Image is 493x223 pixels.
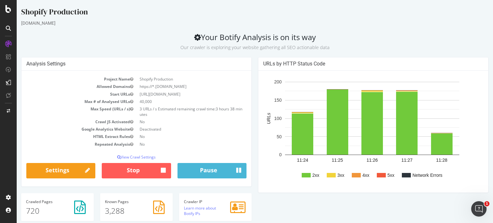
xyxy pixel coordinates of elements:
[120,141,230,148] td: No
[4,6,472,20] div: Shopify Production
[346,173,353,178] text: 4xx
[321,173,328,178] text: 3xx
[85,163,154,178] button: Stop
[10,154,230,160] p: View Crawl Settings
[120,98,230,105] td: 40,000
[9,205,72,216] p: 720
[246,61,467,67] h4: URLs by HTTP Status Code
[296,173,303,178] text: 2xx
[249,113,255,124] text: URLs
[164,44,313,50] small: Our crawler is exploring your website gathering all SEO actionable data
[120,83,230,90] td: https://*.[DOMAIN_NAME]
[120,105,230,118] td: 3 URLs / s Estimated remaining crawl time:
[257,80,265,85] text: 200
[120,133,230,140] td: No
[280,158,291,163] text: 11:24
[10,83,120,90] td: Allowed Domains
[484,201,489,206] span: 1
[167,205,199,216] a: Learn more about Botify IPs
[471,201,487,217] iframe: Intercom live chat
[4,20,472,26] div: [DOMAIN_NAME]
[120,118,230,125] td: No
[4,33,472,51] h2: Your Botify Analysis is on its way
[263,152,265,158] text: 0
[246,75,464,188] svg: A chart.
[257,116,265,121] text: 100
[123,106,226,117] span: 3 hours 38 minutes
[120,75,230,83] td: Shopify Production
[161,163,230,178] button: Pause
[88,205,151,216] p: 3,288
[315,158,326,163] text: 11:25
[350,158,361,163] text: 11:26
[396,173,426,178] text: Network Errors
[10,61,230,67] h4: Analysis Settings
[419,158,431,163] text: 11:28
[260,134,265,139] text: 50
[167,200,230,204] h4: Crawler IP
[10,105,120,118] td: Max Speed (URLs / s)
[10,163,79,178] a: Settings
[88,200,151,204] h4: Pages Known
[120,125,230,133] td: Deactivated
[120,90,230,98] td: [URL][DOMAIN_NAME]
[10,141,120,148] td: Repeated Analysis
[257,98,265,103] text: 150
[10,125,120,133] td: Google Analytics Website
[10,90,120,98] td: Start URLs
[10,75,120,83] td: Project Name
[9,200,72,204] h4: Pages Crawled
[10,118,120,125] td: Crawl JS Activated
[10,133,120,140] td: HTML Extract Rules
[10,98,120,105] td: Max # of Analysed URLs
[385,158,396,163] text: 11:27
[371,173,378,178] text: 5xx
